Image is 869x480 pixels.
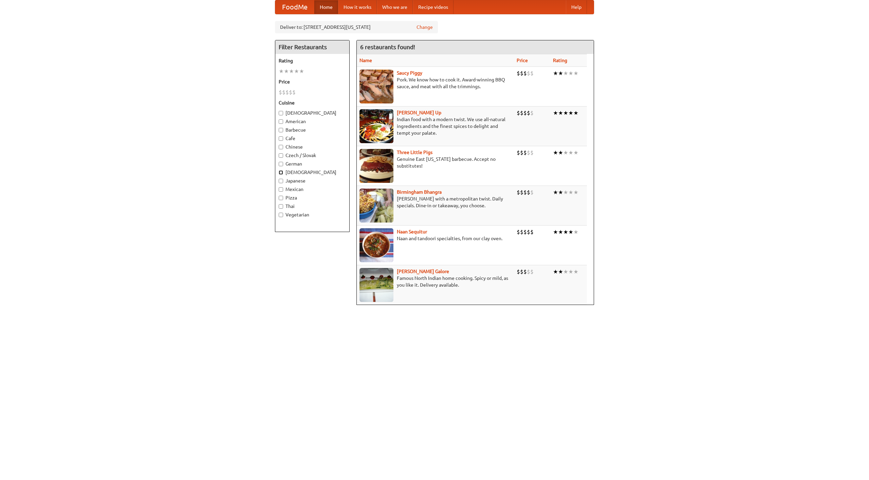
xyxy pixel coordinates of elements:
[527,268,530,275] li: $
[279,211,346,218] label: Vegetarian
[517,189,520,196] li: $
[359,235,511,242] p: Naan and tandoori specialties, from our clay oven.
[553,109,558,117] li: ★
[568,189,573,196] li: ★
[558,268,563,275] li: ★
[563,109,568,117] li: ★
[397,269,449,274] a: [PERSON_NAME] Galore
[517,58,528,63] a: Price
[568,109,573,117] li: ★
[397,150,432,155] a: Three Little Pigs
[558,228,563,236] li: ★
[563,149,568,156] li: ★
[359,109,393,143] img: curryup.jpg
[520,149,523,156] li: $
[338,0,377,14] a: How it works
[359,189,393,223] img: bhangra.jpg
[520,189,523,196] li: $
[279,177,346,184] label: Japanese
[553,228,558,236] li: ★
[553,149,558,156] li: ★
[359,76,511,90] p: Pork. We know how to cook it. Award-winning BBQ sauce, and meat with all the trimmings.
[279,143,346,150] label: Chinese
[558,109,563,117] li: ★
[397,110,441,115] a: [PERSON_NAME] Up
[527,228,530,236] li: $
[359,149,393,183] img: littlepigs.jpg
[279,169,346,176] label: [DEMOGRAPHIC_DATA]
[573,109,578,117] li: ★
[279,213,283,217] input: Vegetarian
[566,0,587,14] a: Help
[517,70,520,77] li: $
[530,189,534,196] li: $
[289,89,292,96] li: $
[279,162,283,166] input: German
[568,149,573,156] li: ★
[279,186,346,193] label: Mexican
[359,58,372,63] a: Name
[279,152,346,159] label: Czech / Slovak
[553,58,567,63] a: Rating
[275,40,349,54] h4: Filter Restaurants
[397,70,422,76] a: Saucy Piggy
[523,189,527,196] li: $
[279,187,283,192] input: Mexican
[520,268,523,275] li: $
[289,68,294,75] li: ★
[568,268,573,275] li: ★
[573,268,578,275] li: ★
[553,189,558,196] li: ★
[359,195,511,209] p: [PERSON_NAME] with a metropolitan twist. Daily specials. Dine-in or takeaway, you choose.
[284,68,289,75] li: ★
[530,149,534,156] li: $
[573,228,578,236] li: ★
[359,116,511,136] p: Indian food with a modern twist. We use all-natural ingredients and the finest spices to delight ...
[377,0,413,14] a: Who we are
[279,127,346,133] label: Barbecue
[397,229,427,234] a: Naan Sequitur
[563,228,568,236] li: ★
[285,89,289,96] li: $
[279,204,283,209] input: Thai
[359,70,393,103] img: saucy.jpg
[523,268,527,275] li: $
[517,268,520,275] li: $
[279,89,282,96] li: $
[397,189,442,195] a: Birmingham Bhangra
[359,275,511,288] p: Famous North Indian home cooking. Spicy or mild, as you like it. Delivery available.
[294,68,299,75] li: ★
[517,228,520,236] li: $
[279,160,346,167] label: German
[279,179,283,183] input: Japanese
[279,145,283,149] input: Chinese
[520,228,523,236] li: $
[527,149,530,156] li: $
[279,170,283,175] input: [DEMOGRAPHIC_DATA]
[279,118,346,125] label: American
[563,189,568,196] li: ★
[279,128,283,132] input: Barbecue
[568,228,573,236] li: ★
[279,111,283,115] input: [DEMOGRAPHIC_DATA]
[527,189,530,196] li: $
[279,99,346,106] h5: Cuisine
[520,70,523,77] li: $
[282,89,285,96] li: $
[279,196,283,200] input: Pizza
[558,189,563,196] li: ★
[279,57,346,64] h5: Rating
[292,89,296,96] li: $
[275,0,314,14] a: FoodMe
[279,110,346,116] label: [DEMOGRAPHIC_DATA]
[553,268,558,275] li: ★
[563,70,568,77] li: ★
[279,68,284,75] li: ★
[558,149,563,156] li: ★
[359,268,393,302] img: currygalore.jpg
[279,78,346,85] h5: Price
[359,156,511,169] p: Genuine East [US_STATE] barbecue. Accept no substitutes!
